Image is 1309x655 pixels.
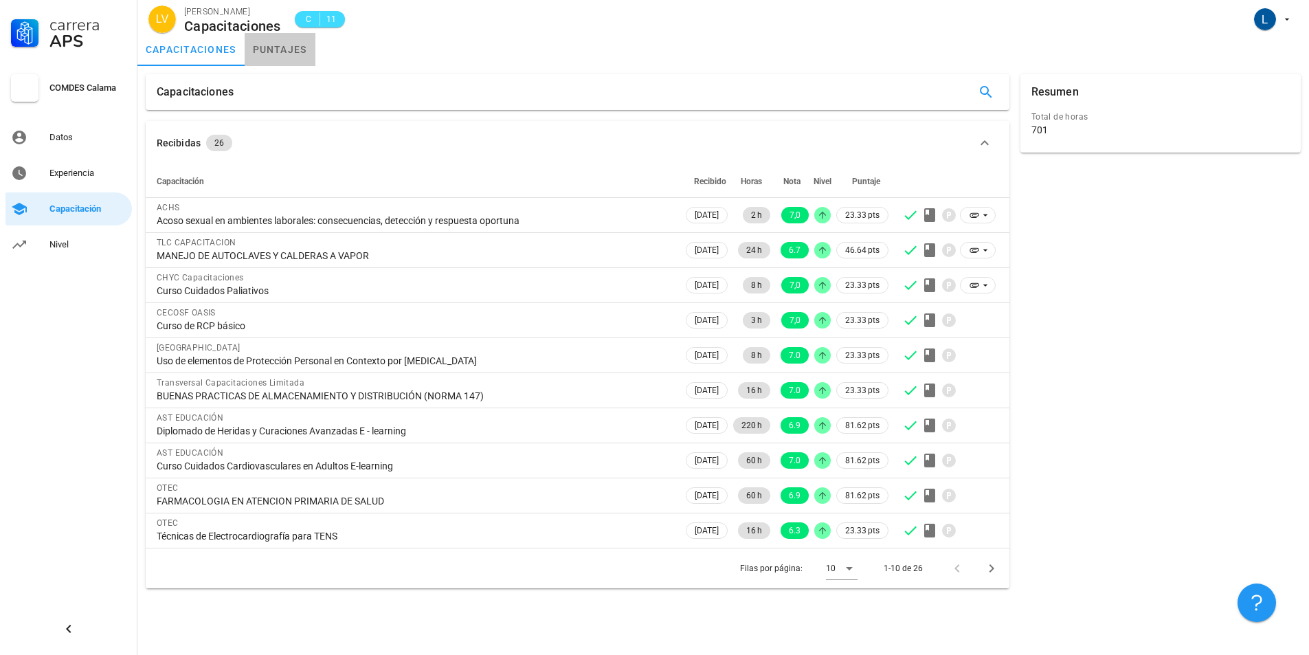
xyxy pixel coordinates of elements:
[157,135,201,151] div: Recibidas
[1031,74,1079,110] div: Resumen
[303,12,314,26] span: C
[789,382,801,399] span: 7.0
[751,312,762,329] span: 3 h
[789,347,801,364] span: 7.0
[746,522,762,539] span: 16 h
[730,165,773,198] th: Horas
[49,33,126,49] div: APS
[157,495,672,507] div: FARMACOLOGIA EN ATENCION PRIMARIA DE SALUD
[695,348,719,363] span: [DATE]
[695,453,719,468] span: [DATE]
[783,177,801,186] span: Nota
[156,5,168,33] span: LV
[49,203,126,214] div: Capacitación
[789,522,801,539] span: 6.3
[845,243,880,257] span: 46.64 pts
[49,82,126,93] div: COMDES Calama
[157,460,672,472] div: Curso Cuidados Cardiovasculares en Adultos E-learning
[695,208,719,223] span: [DATE]
[845,384,880,397] span: 23.33 pts
[751,277,762,293] span: 8 h
[812,165,833,198] th: Nivel
[157,249,672,262] div: MANEJO DE AUTOCLAVES Y CALDERAS A VAPOR
[1031,124,1048,136] div: 701
[49,16,126,33] div: Carrera
[157,74,234,110] div: Capacitaciones
[845,489,880,502] span: 81.62 pts
[695,243,719,258] span: [DATE]
[5,157,132,190] a: Experiencia
[695,278,719,293] span: [DATE]
[979,556,1004,581] button: Página siguiente
[790,312,801,329] span: 7,0
[741,417,762,434] span: 220 h
[746,382,762,399] span: 16 h
[157,203,180,212] span: ACHS
[833,165,891,198] th: Puntaje
[157,530,672,542] div: Técnicas de Electrocardiografía para TENS
[826,557,858,579] div: 10Filas por página:
[157,355,672,367] div: Uso de elementos de Protección Personal en Contexto por [MEDICAL_DATA]
[146,165,683,198] th: Capacitación
[326,12,337,26] span: 11
[695,313,719,328] span: [DATE]
[157,177,204,186] span: Capacitación
[773,165,812,198] th: Nota
[157,413,223,423] span: AST EDUCACIÓN
[184,19,281,34] div: Capacitaciones
[845,278,880,292] span: 23.33 pts
[852,177,880,186] span: Puntaje
[740,548,858,588] div: Filas por página:
[695,488,719,503] span: [DATE]
[157,214,672,227] div: Acoso sexual en ambientes laborales: consecuencias, detección y respuesta oportuna
[845,208,880,222] span: 23.33 pts
[157,378,304,388] span: Transversal Capacitaciones Limitada
[845,348,880,362] span: 23.33 pts
[184,5,281,19] div: [PERSON_NAME]
[845,419,880,432] span: 81.62 pts
[814,177,831,186] span: Nivel
[789,417,801,434] span: 6.9
[845,524,880,537] span: 23.33 pts
[789,452,801,469] span: 7.0
[845,454,880,467] span: 81.62 pts
[789,487,801,504] span: 6.9
[695,383,719,398] span: [DATE]
[884,562,923,575] div: 1-10 de 26
[746,487,762,504] span: 60 h
[49,168,126,179] div: Experiencia
[157,320,672,332] div: Curso de RCP básico
[746,452,762,469] span: 60 h
[746,242,762,258] span: 24 h
[137,33,245,66] a: capacitaciones
[751,207,762,223] span: 2 h
[245,33,315,66] a: puntajes
[157,518,179,528] span: OTEC
[157,448,223,458] span: AST EDUCACIÓN
[751,347,762,364] span: 8 h
[790,207,801,223] span: 7,0
[1031,110,1290,124] div: Total de horas
[157,238,236,247] span: TLC CAPACITACION
[157,273,244,282] span: CHYC Capacitaciones
[157,285,672,297] div: Curso Cuidados Paliativos
[694,177,726,186] span: Recibido
[157,308,216,318] span: CECOSF OASIS
[5,121,132,154] a: Datos
[157,390,672,402] div: BUENAS PRACTICAS DE ALMACENAMIENTO Y DISTRIBUCIÓN (NORMA 147)
[789,242,801,258] span: 6.7
[5,228,132,261] a: Nivel
[157,343,240,353] span: [GEOGRAPHIC_DATA]
[741,177,762,186] span: Horas
[5,192,132,225] a: Capacitación
[683,165,730,198] th: Recibido
[214,135,224,151] span: 26
[49,132,126,143] div: Datos
[157,483,179,493] span: OTEC
[1254,8,1276,30] div: avatar
[845,313,880,327] span: 23.33 pts
[157,425,672,437] div: Diplomado de Heridas y Curaciones Avanzadas E - learning
[826,562,836,575] div: 10
[49,239,126,250] div: Nivel
[790,277,801,293] span: 7,0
